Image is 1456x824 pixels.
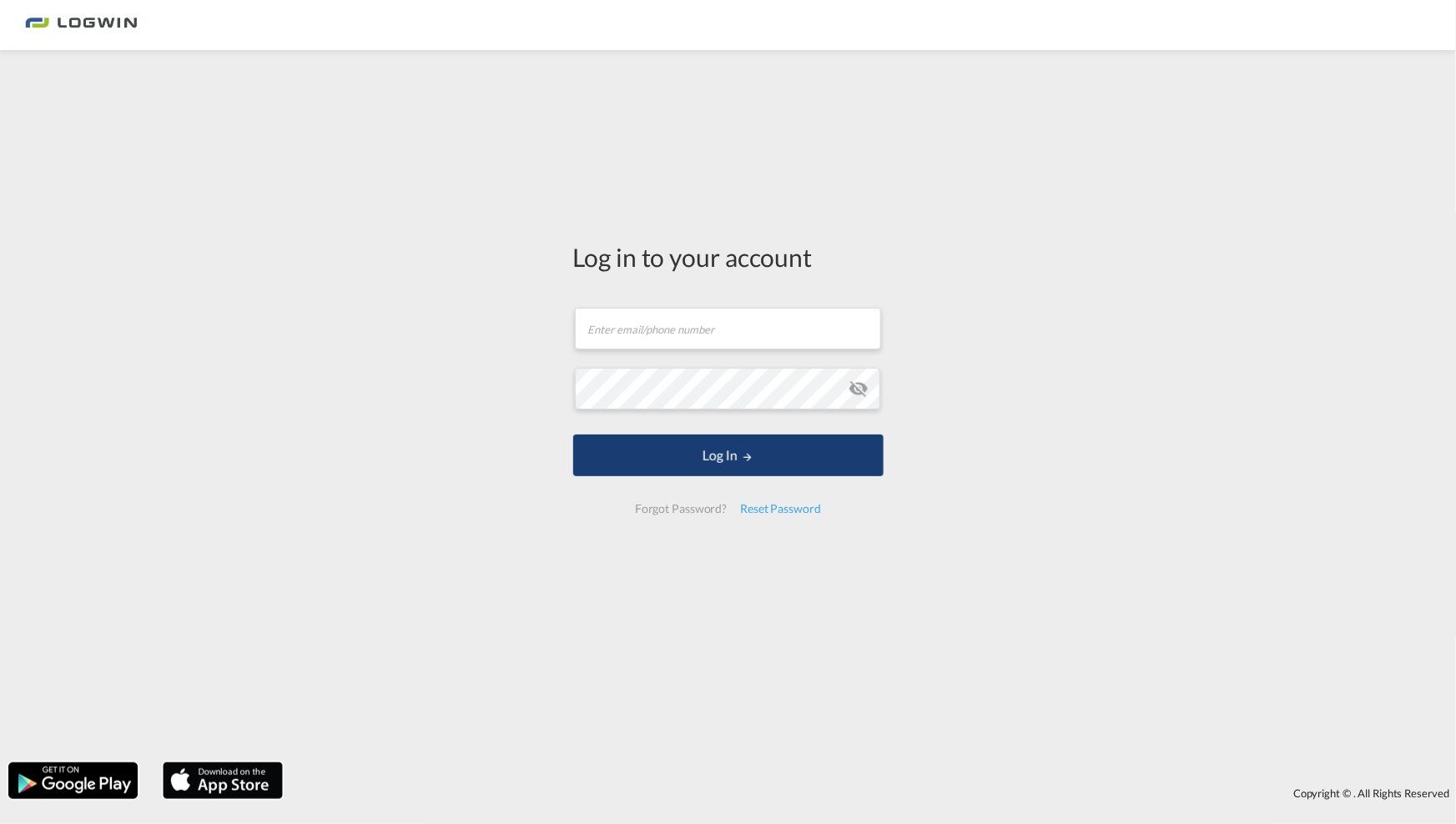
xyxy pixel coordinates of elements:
button: LOGIN [573,435,884,476]
img: apple.png [161,761,285,801]
div: Log in to your account [573,239,884,274]
div: Copyright © . All Rights Reserved [291,779,1456,807]
div: Forgot Password? [628,494,733,524]
md-icon: icon-eye-off [849,379,869,399]
img: google.png [7,761,139,801]
img: bc73a0e0d8c111efacd525e4c8ad7d32.png [25,7,138,44]
input: Enter email/phone number [575,308,881,349]
div: Reset Password [733,494,828,524]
